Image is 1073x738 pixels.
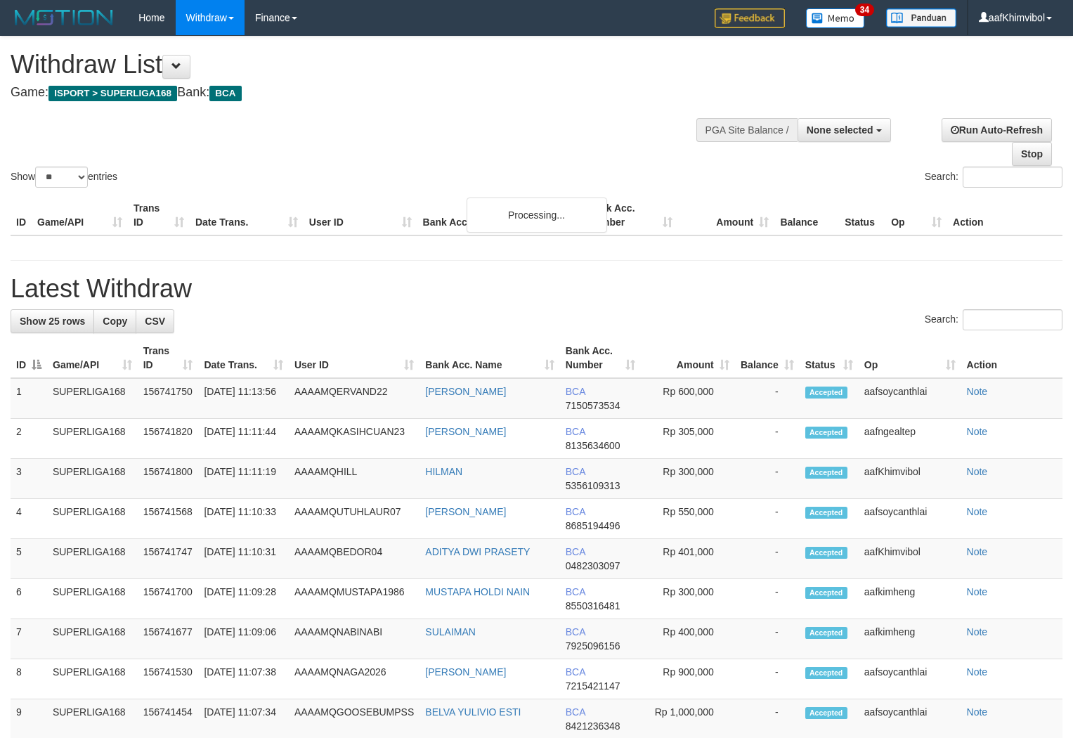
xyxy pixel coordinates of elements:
th: User ID [304,195,417,235]
a: Note [967,666,988,678]
td: aafsoycanthlai [859,378,961,419]
a: [PERSON_NAME] [425,426,506,437]
td: AAAAMQNABINABI [289,619,420,659]
img: MOTION_logo.png [11,7,117,28]
a: Run Auto-Refresh [942,118,1052,142]
a: Note [967,706,988,718]
a: Note [967,466,988,477]
a: [PERSON_NAME] [425,506,506,517]
span: BCA [209,86,241,101]
span: Accepted [805,587,847,599]
span: BCA [566,586,585,597]
th: Date Trans. [190,195,304,235]
span: Accepted [805,547,847,559]
td: Rp 305,000 [641,419,734,459]
td: - [735,419,800,459]
td: Rp 300,000 [641,579,734,619]
td: [DATE] 11:11:44 [198,419,288,459]
span: Accepted [805,507,847,519]
div: Processing... [467,198,607,233]
td: SUPERLIGA168 [47,619,138,659]
a: ADITYA DWI PRASETY [425,546,530,557]
a: Note [967,546,988,557]
a: Copy [93,309,136,333]
td: 4 [11,499,47,539]
td: 1 [11,378,47,419]
div: PGA Site Balance / [696,118,798,142]
td: SUPERLIGA168 [47,459,138,499]
td: - [735,619,800,659]
span: BCA [566,546,585,557]
td: aafsoycanthlai [859,499,961,539]
th: Action [947,195,1062,235]
td: - [735,499,800,539]
td: - [735,459,800,499]
td: aafkimheng [859,619,961,659]
th: Status [839,195,885,235]
a: Note [967,426,988,437]
td: Rp 400,000 [641,619,734,659]
span: None selected [807,124,873,136]
td: [DATE] 11:07:38 [198,659,288,699]
img: panduan.png [886,8,956,27]
span: Copy 8685194496 to clipboard [566,520,620,531]
select: Showentries [35,167,88,188]
span: Copy 8135634600 to clipboard [566,440,620,451]
td: Rp 900,000 [641,659,734,699]
a: SULAIMAN [425,626,476,637]
td: 156741700 [138,579,199,619]
th: Amount: activate to sort column ascending [641,338,734,378]
td: 156741747 [138,539,199,579]
a: BELVA YULIVIO ESTI [425,706,521,718]
span: BCA [566,466,585,477]
td: AAAAMQNAGA2026 [289,659,420,699]
span: BCA [566,426,585,437]
span: Copy 7215421147 to clipboard [566,680,620,692]
th: Trans ID [128,195,190,235]
span: Copy 7925096156 to clipboard [566,640,620,652]
h1: Withdraw List [11,51,701,79]
th: ID: activate to sort column descending [11,338,47,378]
td: SUPERLIGA168 [47,419,138,459]
a: HILMAN [425,466,462,477]
td: 156741530 [138,659,199,699]
th: Bank Acc. Number: activate to sort column ascending [560,338,641,378]
button: None selected [798,118,891,142]
h4: Game: Bank: [11,86,701,100]
td: SUPERLIGA168 [47,659,138,699]
th: Game/API: activate to sort column ascending [47,338,138,378]
a: Stop [1012,142,1052,166]
span: Accepted [805,427,847,439]
th: Op: activate to sort column ascending [859,338,961,378]
td: AAAAMQMUSTAPA1986 [289,579,420,619]
span: Accepted [805,627,847,639]
td: 3 [11,459,47,499]
td: [DATE] 11:09:28 [198,579,288,619]
span: CSV [145,316,165,327]
img: Feedback.jpg [715,8,785,28]
th: Date Trans.: activate to sort column ascending [198,338,288,378]
th: Bank Acc. Number [582,195,678,235]
td: 8 [11,659,47,699]
td: AAAAMQERVAND22 [289,378,420,419]
td: 156741750 [138,378,199,419]
h1: Latest Withdraw [11,275,1062,303]
td: Rp 600,000 [641,378,734,419]
span: Accepted [805,707,847,719]
a: Note [967,386,988,397]
a: Show 25 rows [11,309,94,333]
th: Status: activate to sort column ascending [800,338,859,378]
a: MUSTAPA HOLDI NAIN [425,586,530,597]
input: Search: [963,167,1062,188]
th: Bank Acc. Name [417,195,583,235]
th: Amount [678,195,774,235]
span: Copy 0482303097 to clipboard [566,560,620,571]
td: 6 [11,579,47,619]
td: 156741568 [138,499,199,539]
th: ID [11,195,32,235]
td: SUPERLIGA168 [47,378,138,419]
td: AAAAMQUTUHLAUR07 [289,499,420,539]
td: - [735,378,800,419]
td: SUPERLIGA168 [47,579,138,619]
td: - [735,539,800,579]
